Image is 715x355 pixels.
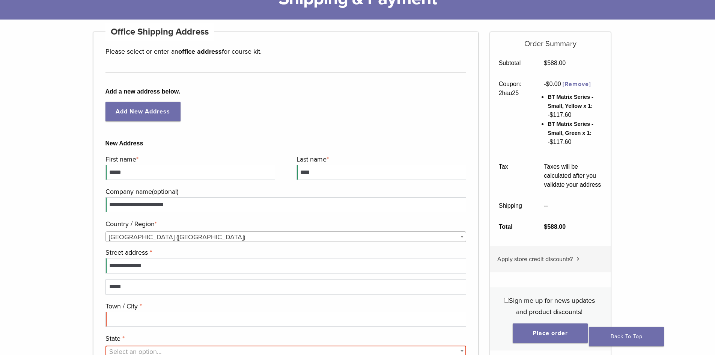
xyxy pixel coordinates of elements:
[105,333,465,344] label: State
[490,53,536,74] th: Subtotal
[490,195,536,216] th: Shipping
[105,218,465,230] label: Country / Region
[536,74,611,156] td: -
[105,102,181,121] a: Add New Address
[105,154,273,165] label: First name
[550,112,553,118] span: $
[105,247,465,258] label: Street address
[544,224,566,230] bdi: 588.00
[105,301,465,312] label: Town / City
[178,47,222,56] strong: office address
[497,255,573,263] span: Apply store credit discounts?
[490,156,536,195] th: Tax
[105,231,467,242] span: Country / Region
[544,202,548,209] span: --
[105,46,467,57] p: Please select or enter an for course kit.
[577,257,580,261] img: caret.svg
[105,87,467,96] b: Add a new address below.
[490,216,536,237] th: Total
[504,298,509,303] input: Sign me up for news updates and product discounts!
[544,60,547,66] span: $
[490,32,611,48] h5: Order Summary
[544,224,547,230] span: $
[513,323,588,343] button: Place order
[105,139,467,148] b: New Address
[563,80,591,88] a: Remove 2hau25 coupon
[548,112,571,118] span: - 117.60
[546,81,561,87] span: 0.00
[490,74,536,156] th: Coupon: 2hau25
[297,154,464,165] label: Last name
[589,327,664,346] a: Back To Top
[105,186,465,197] label: Company name
[546,81,549,87] span: $
[548,94,593,109] span: BT Matrix Series - Small, Yellow x 1:
[544,60,566,66] bdi: 588.00
[548,139,571,145] span: - 117.60
[550,139,553,145] span: $
[105,23,214,41] h4: Office Shipping Address
[536,156,611,195] td: Taxes will be calculated after you validate your address
[509,296,595,316] span: Sign me up for news updates and product discounts!
[152,187,178,196] span: (optional)
[548,121,593,136] span: BT Matrix Series - Small, Green x 1:
[106,232,466,242] span: United States (US)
